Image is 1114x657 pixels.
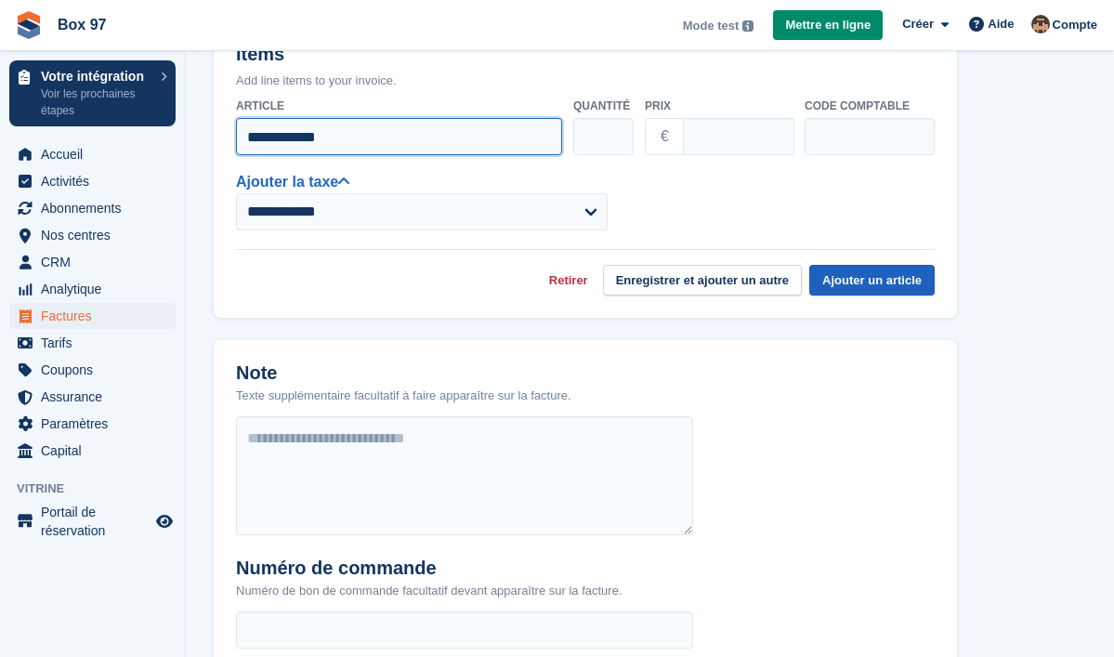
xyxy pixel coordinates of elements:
span: Assurance [41,384,152,410]
h2: Numéro de commande [236,558,623,579]
span: Créer [902,15,934,33]
span: Analytique [41,276,152,302]
a: menu [9,330,176,356]
a: menu [9,384,176,410]
a: menu [9,438,176,464]
span: Activités [41,168,152,194]
a: menu [9,195,176,221]
a: menu [9,303,176,329]
img: icon-info-grey-7440780725fd019a000dd9b08b2336e03edf1995a4989e88bcd33f0948082b44.svg [742,20,754,32]
span: Vitrine [17,480,185,498]
label: Quantité [573,98,634,114]
a: Ajouter la taxe [236,174,349,190]
p: Votre intégration [41,70,151,83]
a: Mettre en ligne [773,10,883,41]
p: Voir les prochaines étapes [41,85,151,119]
span: Abonnements [41,195,152,221]
a: menu [9,411,176,437]
a: Box 97 [50,9,113,40]
label: Article [236,98,562,114]
a: Boutique d'aperçu [153,510,176,532]
label: Code comptable [805,98,935,114]
img: Kévin CHAUVET [1031,15,1050,33]
a: menu [9,168,176,194]
a: Retirer [549,271,588,290]
p: Numéro de bon de commande facultatif devant apparaître sur la facture. [236,582,623,600]
span: Coupons [41,357,152,383]
button: Ajouter un article [809,265,935,296]
p: Add line items to your invoice. [236,72,935,90]
span: Capital [41,438,152,464]
span: Aide [988,15,1014,33]
h2: Items [236,44,935,69]
span: Portail de réservation [41,503,152,540]
button: Enregistrer et ajouter un autre [603,265,802,296]
a: menu [9,503,176,540]
span: Tarifs [41,330,152,356]
span: CRM [41,249,152,275]
a: menu [9,357,176,383]
h2: Note [236,362,571,384]
a: menu [9,249,176,275]
span: Paramètres [41,411,152,437]
a: Votre intégration Voir les prochaines étapes [9,60,176,126]
span: Mettre en ligne [785,16,871,34]
a: menu [9,276,176,302]
a: menu [9,141,176,167]
span: Factures [41,303,152,329]
a: menu [9,222,176,248]
span: Accueil [41,141,152,167]
span: Nos centres [41,222,152,248]
label: Prix [645,98,793,114]
span: Mode test [683,17,740,35]
img: stora-icon-8386f47178a22dfd0bd8f6a31ec36ba5ce8667c1dd55bd0f319d3a0aa187defe.svg [15,11,43,39]
p: Texte supplémentaire facultatif à faire apparaître sur la facture. [236,387,571,405]
span: Compte [1053,16,1097,34]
